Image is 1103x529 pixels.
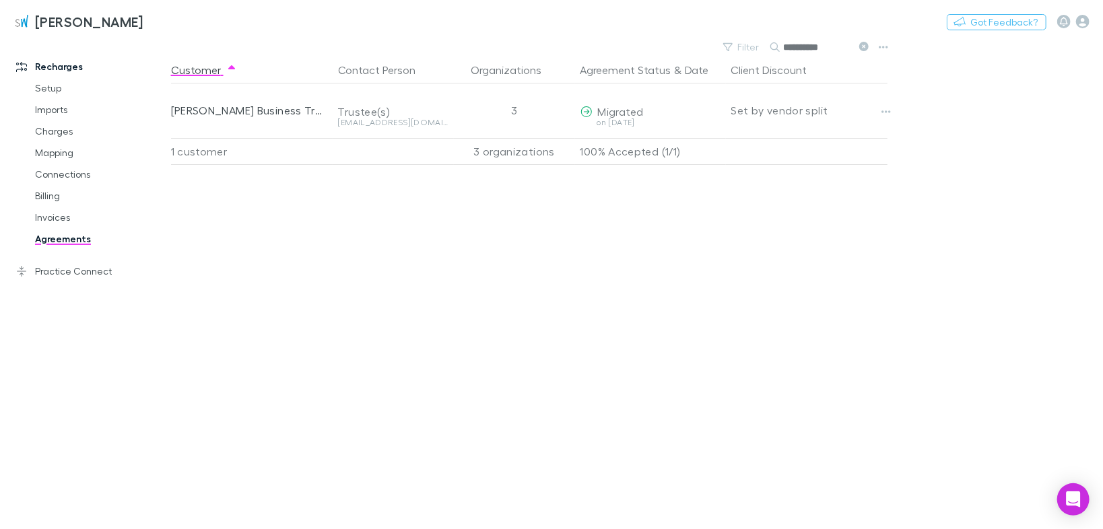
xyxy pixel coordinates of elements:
[1057,483,1090,516] div: Open Intercom Messenger
[338,57,432,83] button: Contact Person
[3,56,176,77] a: Recharges
[338,118,448,127] div: [EMAIL_ADDRESS][DOMAIN_NAME]
[580,118,721,127] div: on [DATE]
[13,13,30,30] img: Sinclair Wilson's Logo
[22,228,176,250] a: Agreements
[716,39,768,55] button: Filter
[580,139,721,164] p: 100% Accepted (1/1)
[471,57,558,83] button: Organizations
[171,83,327,137] div: [PERSON_NAME] Business Trust
[5,5,152,38] a: [PERSON_NAME]
[22,99,176,120] a: Imports
[22,120,176,142] a: Charges
[685,57,709,83] button: Date
[22,164,176,185] a: Connections
[35,13,143,30] h3: [PERSON_NAME]
[731,57,824,83] button: Client Discount
[947,14,1046,30] button: Got Feedback?
[22,142,176,164] a: Mapping
[580,57,721,83] div: &
[22,207,176,228] a: Invoices
[22,185,176,207] a: Billing
[731,83,888,137] div: Set by vendor split
[171,138,333,165] div: 1 customer
[3,260,176,282] a: Practice Connect
[22,77,176,99] a: Setup
[454,83,575,137] div: 3
[580,57,671,83] button: Agreement Status
[598,105,644,118] span: Migrated
[338,105,448,118] div: Trustee(s)
[171,57,237,83] button: Customer
[454,138,575,165] div: 3 organizations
